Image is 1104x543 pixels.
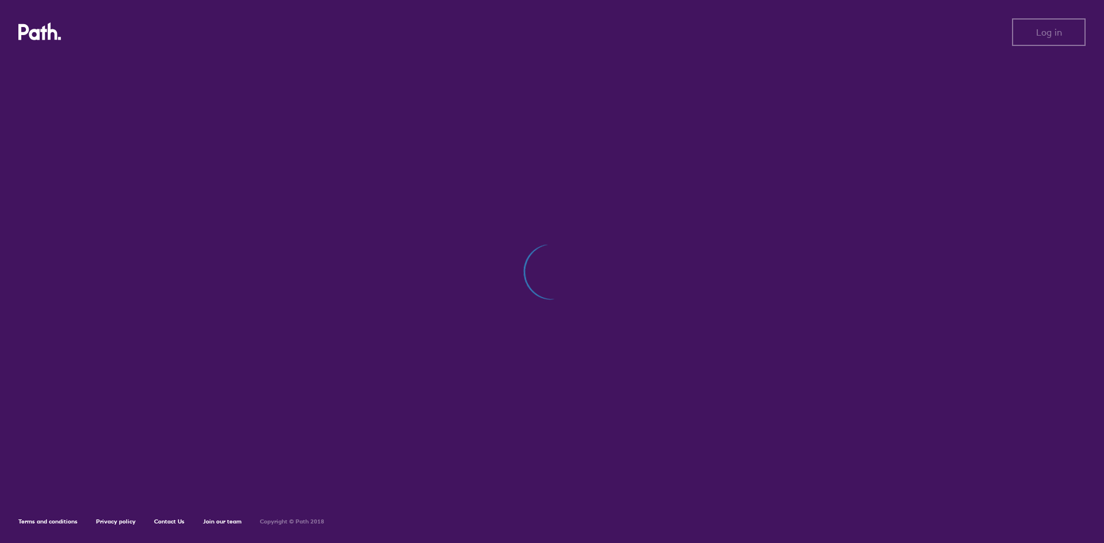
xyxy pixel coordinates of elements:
a: Terms and conditions [18,518,78,525]
a: Privacy policy [96,518,136,525]
a: Contact Us [154,518,185,525]
button: Log in [1012,18,1086,46]
span: Log in [1036,27,1062,37]
h6: Copyright © Path 2018 [260,518,324,525]
a: Join our team [203,518,241,525]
